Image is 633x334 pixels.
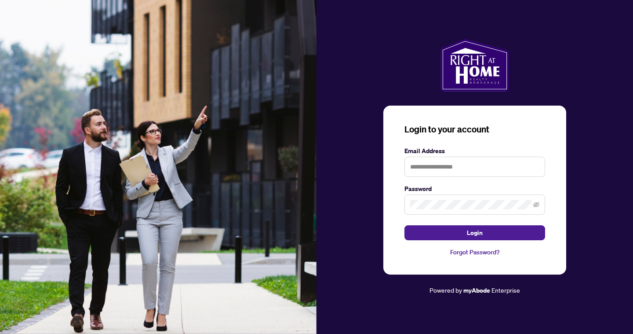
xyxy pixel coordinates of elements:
button: Login [404,225,545,240]
span: Login [467,226,483,240]
h3: Login to your account [404,123,545,136]
label: Email Address [404,146,545,156]
a: myAbode [463,286,490,295]
span: Powered by [429,286,462,294]
span: eye-invisible [533,202,539,208]
img: ma-logo [440,39,509,92]
a: Forgot Password? [404,247,545,257]
span: Enterprise [491,286,520,294]
label: Password [404,184,545,194]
